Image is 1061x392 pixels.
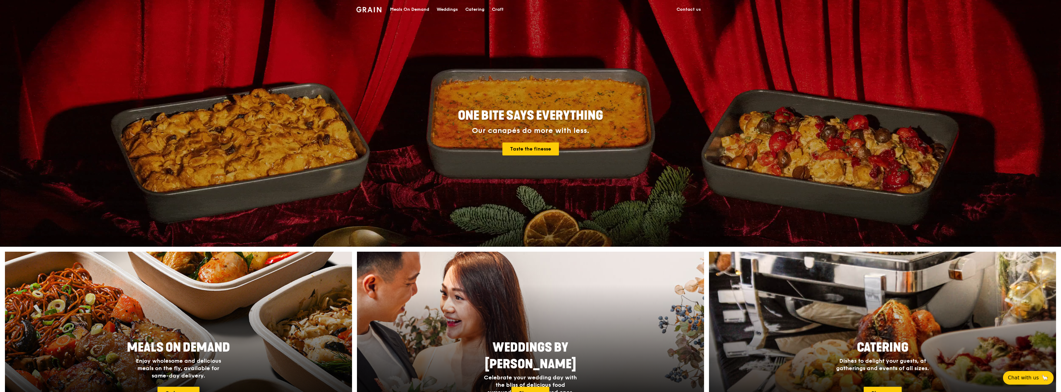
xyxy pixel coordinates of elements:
[836,357,929,372] span: Dishes to delight your guests, at gatherings and events of all sizes.
[857,340,908,355] span: Catering
[488,0,507,19] a: Craft
[390,0,429,19] div: Meals On Demand
[492,0,504,19] div: Craft
[673,0,705,19] a: Contact us
[419,126,642,135] div: Our canapés do more with less.
[437,0,458,19] div: Weddings
[465,0,484,19] div: Catering
[1003,371,1054,385] button: Chat with us🦙
[433,0,462,19] a: Weddings
[502,142,559,155] a: Taste the finesse
[1041,374,1049,382] span: 🦙
[485,340,576,372] span: Weddings by [PERSON_NAME]
[1008,374,1039,382] span: Chat with us
[462,0,488,19] a: Catering
[127,340,230,355] span: Meals On Demand
[458,108,603,123] span: ONE BITE SAYS EVERYTHING
[136,357,221,379] span: Enjoy wholesome and delicious meals on the fly, available for same-day delivery.
[356,7,381,12] img: Grain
